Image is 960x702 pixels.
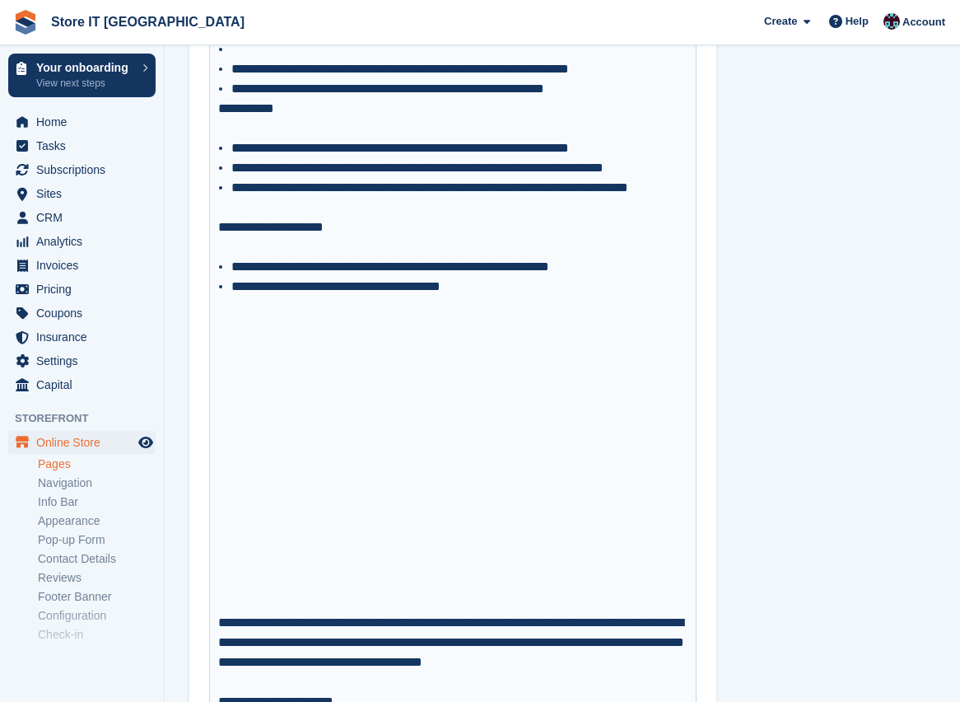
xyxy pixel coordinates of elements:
[38,494,156,510] a: Info Bar
[8,302,156,325] a: menu
[38,627,156,643] a: Check-in
[38,551,156,567] a: Contact Details
[38,456,156,472] a: Pages
[883,13,900,30] img: James Campbell Adamson
[8,134,156,157] a: menu
[38,608,156,624] a: Configuration
[36,158,135,181] span: Subscriptions
[764,13,797,30] span: Create
[8,373,156,396] a: menu
[8,206,156,229] a: menu
[8,230,156,253] a: menu
[13,10,38,35] img: stora-icon-8386f47178a22dfd0bd8f6a31ec36ba5ce8667c1dd55bd0f319d3a0aa187defe.svg
[38,532,156,548] a: Pop-up Form
[8,158,156,181] a: menu
[8,349,156,372] a: menu
[36,110,135,133] span: Home
[36,254,135,277] span: Invoices
[38,589,156,605] a: Footer Banner
[36,431,135,454] span: Online Store
[36,206,135,229] span: CRM
[8,431,156,454] a: menu
[36,325,135,349] span: Insurance
[902,14,945,30] span: Account
[8,325,156,349] a: menu
[36,230,135,253] span: Analytics
[8,254,156,277] a: menu
[36,302,135,325] span: Coupons
[38,570,156,586] a: Reviews
[8,278,156,301] a: menu
[8,182,156,205] a: menu
[36,62,134,73] p: Your onboarding
[36,182,135,205] span: Sites
[36,349,135,372] span: Settings
[136,433,156,452] a: Preview store
[8,110,156,133] a: menu
[38,475,156,491] a: Navigation
[44,8,251,35] a: Store IT [GEOGRAPHIC_DATA]
[36,278,135,301] span: Pricing
[36,76,134,91] p: View next steps
[38,513,156,529] a: Appearance
[15,410,164,427] span: Storefront
[8,54,156,97] a: Your onboarding View next steps
[846,13,869,30] span: Help
[36,373,135,396] span: Capital
[36,134,135,157] span: Tasks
